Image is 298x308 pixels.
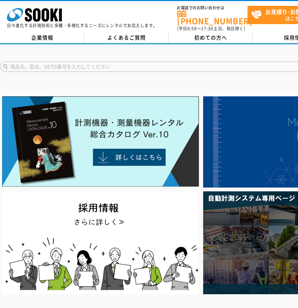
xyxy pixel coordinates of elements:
span: お電話でのお問い合わせは [177,6,247,10]
a: よくあるご質問 [84,33,168,43]
p: 日々進化する計測技術と多種・多様化するニーズにレンタルでお応えします。 [7,23,157,28]
span: (平日 ～ 土日、祝日除く) [177,25,245,32]
img: Catalog Ver10 [2,96,199,187]
a: [PHONE_NUMBER] [177,11,247,25]
span: 初めての方へ [194,34,227,41]
img: SOOKI recruit [2,191,199,294]
span: 17:30 [201,25,213,32]
span: 8:50 [187,25,197,32]
a: 初めての方へ [168,33,253,43]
